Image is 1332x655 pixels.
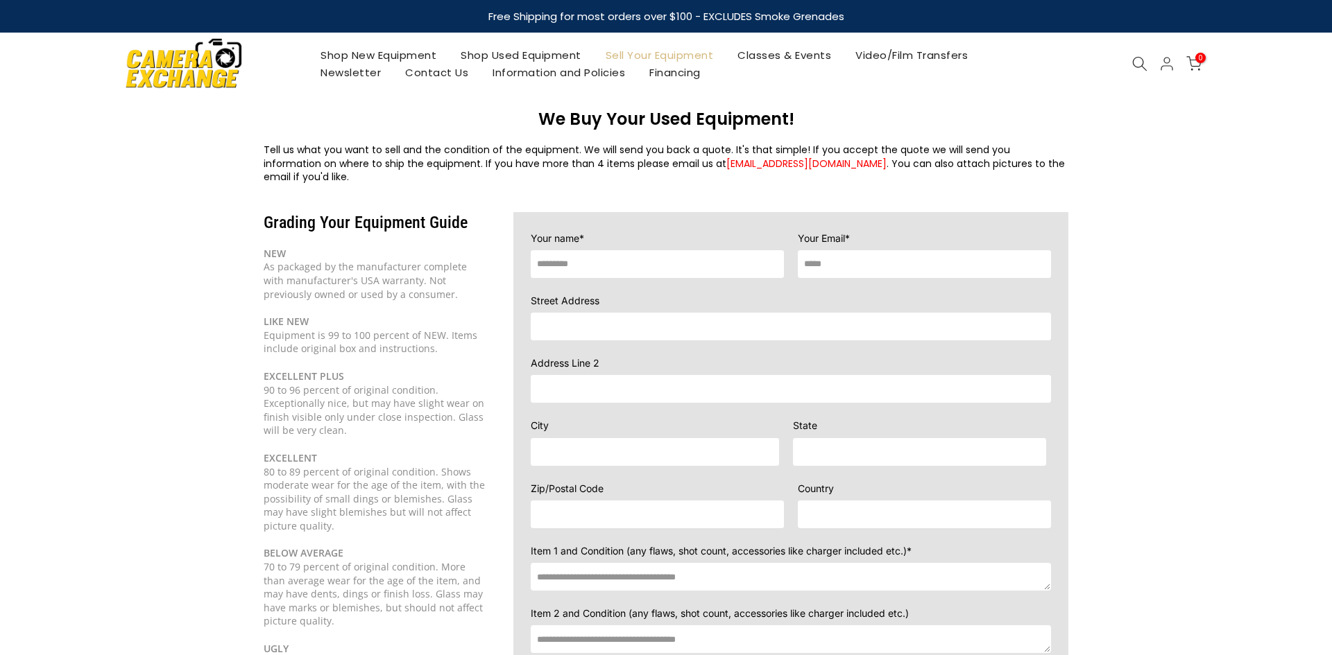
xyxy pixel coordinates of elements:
div: Tell us what you want to sell and the condition of the equipment. We will send you back a quote. ... [264,143,1068,184]
a: Information and Policies [481,64,638,81]
div: 90 to 96 percent of original condition. Exceptionally nice, but may have slight wear on finish vi... [264,383,486,437]
a: Classes & Events [726,46,844,64]
a: 0 [1186,56,1202,71]
span: Zip/Postal Code [531,482,604,494]
a: Contact Us [393,64,481,81]
b: LIKE NEW [264,315,309,328]
b: EXCELLENT PLUS [264,369,344,383]
div: 80 to 89 percent of original condition. Shows moderate wear for the age of the item, with the pos... [264,465,486,533]
div: As packaged by the manufacturer complete with manufacturer's USA warranty. Not previously owned o... [264,247,486,301]
a: [EMAIL_ADDRESS][DOMAIN_NAME] [726,157,887,171]
div: 70 to 79 percent of original condition. More than average wear for the age of the item, and may h... [264,560,486,628]
a: Newsletter [309,64,393,81]
span: 0 [1195,53,1206,63]
b: BELOW AVERAGE [264,546,343,559]
strong: Free Shipping for most orders over $100 - EXCLUDES Smoke Grenades [488,9,844,24]
a: Financing [638,64,713,81]
a: Shop New Equipment [309,46,449,64]
b: UGLY [264,642,289,655]
a: Sell Your Equipment [593,46,726,64]
span: Street Address [531,295,599,306]
h3: Grading Your Equipment Guide [264,212,486,233]
a: Shop Used Equipment [449,46,594,64]
span: Country [798,482,834,494]
b: NEW [264,247,286,260]
b: EXCELLENT [264,451,317,464]
span: State [793,419,817,431]
span: Address Line 2 [531,357,599,369]
span: City [531,419,549,431]
h3: We Buy Your Used Equipment! [264,109,1068,130]
a: Video/Film Transfers [844,46,980,64]
span: Your name [531,232,579,244]
div: Equipment is 99 to 100 percent of NEW. Items include original box and instructions. [264,315,486,356]
span: Your Email [798,232,845,244]
span: Item 2 and Condition (any flaws, shot count, accessories like charger included etc.) [531,607,909,619]
span: Item 1 and Condition (any flaws, shot count, accessories like charger included etc.) [531,545,907,557]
